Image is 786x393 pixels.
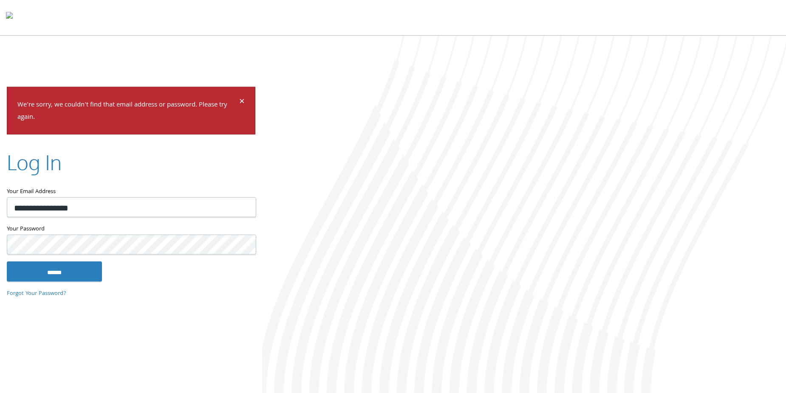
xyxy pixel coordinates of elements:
[7,148,62,176] h2: Log In
[239,98,245,108] button: Dismiss alert
[7,224,255,234] label: Your Password
[7,289,66,298] a: Forgot Your Password?
[6,9,13,26] img: todyl-logo-dark.svg
[239,94,245,111] span: ×
[17,99,238,124] p: We're sorry, we couldn't find that email address or password. Please try again.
